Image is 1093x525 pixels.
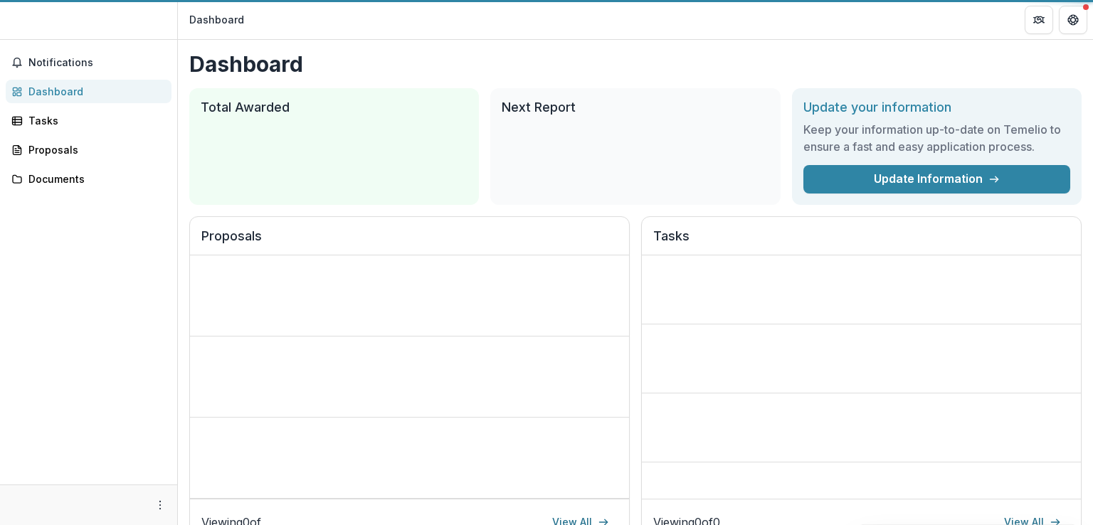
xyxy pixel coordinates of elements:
button: More [152,497,169,514]
div: Dashboard [189,12,244,27]
a: Documents [6,167,171,191]
button: Get Help [1059,6,1087,34]
div: Proposals [28,142,160,157]
div: Dashboard [28,84,160,99]
h2: Next Report [502,100,769,115]
span: Notifications [28,57,166,69]
button: Partners [1025,6,1053,34]
h1: Dashboard [189,51,1082,77]
h3: Keep your information up-to-date on Temelio to ensure a fast and easy application process. [803,121,1070,155]
a: Update Information [803,165,1070,193]
h2: Total Awarded [201,100,468,115]
h2: Tasks [653,228,1070,255]
a: Tasks [6,109,171,132]
button: Notifications [6,51,171,74]
h2: Proposals [201,228,618,255]
div: Documents [28,171,160,186]
a: Dashboard [6,80,171,103]
div: Tasks [28,113,160,128]
nav: breadcrumb [184,9,250,30]
h2: Update your information [803,100,1070,115]
a: Proposals [6,138,171,161]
